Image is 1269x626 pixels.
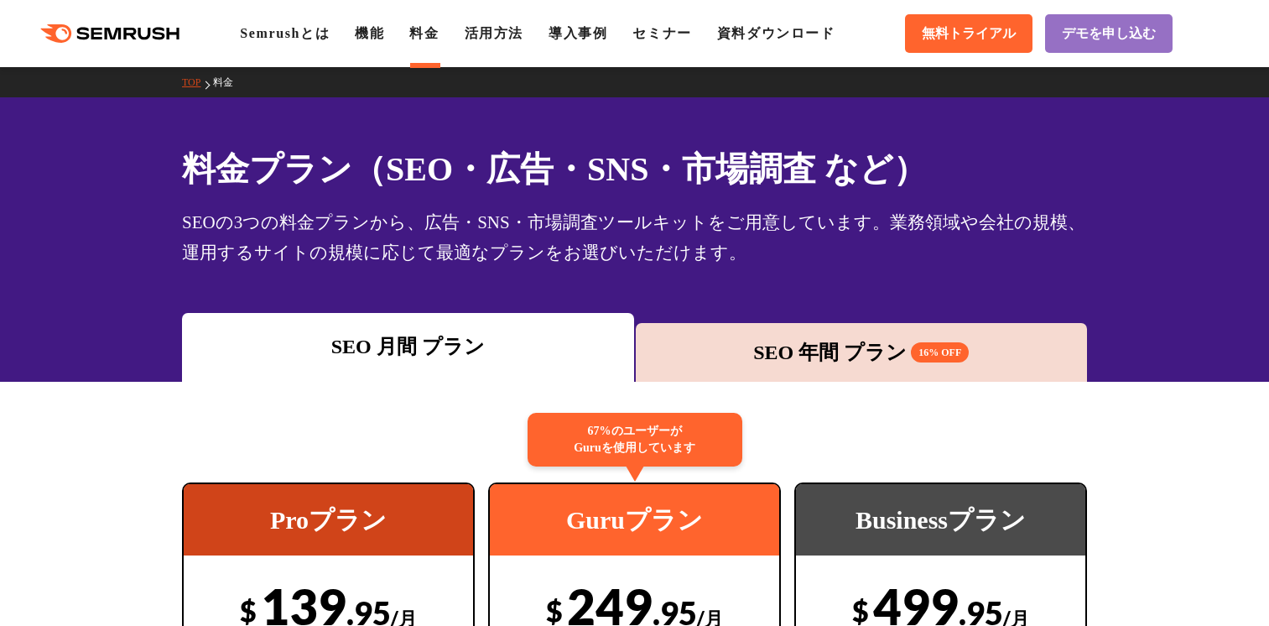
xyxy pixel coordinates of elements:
[911,342,969,363] span: 16% OFF
[240,26,330,40] a: Semrushとは
[632,26,691,40] a: セミナー
[644,337,1079,368] div: SEO 年間 プラン
[355,26,384,40] a: 機能
[465,26,523,40] a: 活用方法
[182,207,1087,268] div: SEOの3つの料金プランから、広告・SNS・市場調査ツールキットをご用意しています。業務領域や会社の規模、運用するサイトの規模に応じて最適なプランをお選びいただけます。
[182,144,1087,194] h1: 料金プラン（SEO・広告・SNS・市場調査 など）
[490,484,779,556] div: Guruプラン
[528,413,742,467] div: 67%のユーザーが Guruを使用しています
[409,26,439,40] a: 料金
[717,26,835,40] a: 資料ダウンロード
[1062,25,1156,43] span: デモを申し込む
[1045,14,1173,53] a: デモを申し込む
[796,484,1085,556] div: Businessプラン
[922,25,1016,43] span: 無料トライアル
[190,331,626,362] div: SEO 月間 プラン
[549,26,607,40] a: 導入事例
[213,76,246,88] a: 料金
[184,484,473,556] div: Proプラン
[182,76,213,88] a: TOP
[905,14,1032,53] a: 無料トライアル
